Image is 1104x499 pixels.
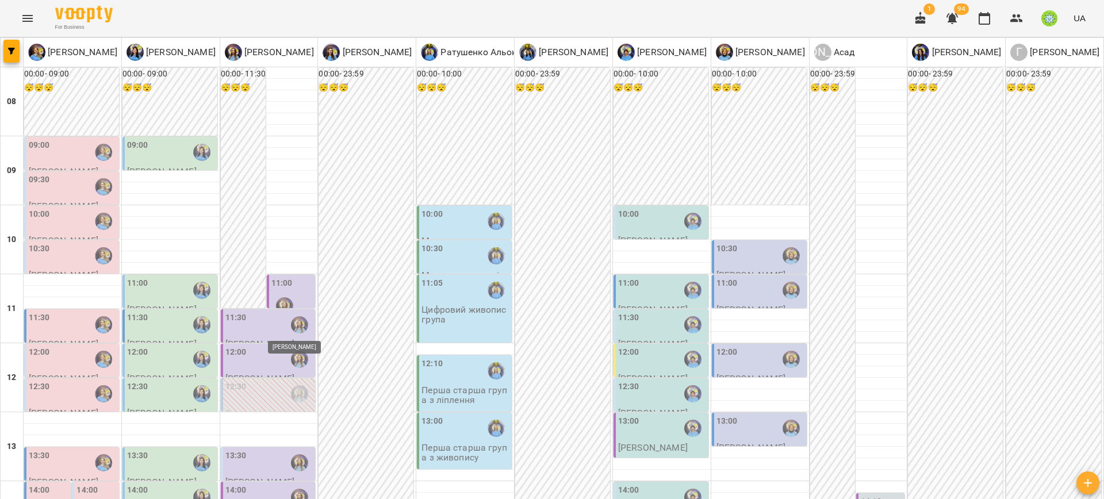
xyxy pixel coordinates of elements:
[684,351,701,368] img: Чирва Юлія
[127,339,197,349] p: [PERSON_NAME]
[193,454,210,471] img: Базілєва Катерина
[225,484,247,497] label: 14:00
[421,44,523,61] div: Ратушенко Альона
[488,420,505,437] img: Ратушенко Альона
[421,44,523,61] a: Р Ратушенко Альона
[488,362,505,379] div: Ратушенко Альона
[716,346,738,359] label: 12:00
[225,477,295,487] p: [PERSON_NAME]
[814,44,855,61] div: Асад
[225,346,247,359] label: 12:00
[7,233,16,246] h6: 10
[618,312,639,324] label: 11:30
[783,247,800,264] div: Бадун Наталія
[783,282,800,299] div: Бадун Наталія
[519,44,608,61] div: Свириденко Аня
[193,351,210,368] div: Базілєва Катерина
[912,44,929,61] img: В
[421,415,443,428] label: 13:00
[1041,10,1057,26] img: 8ec40acc98eb0e9459e318a00da59de5.jpg
[1010,44,1099,61] div: Городецька Карина
[95,144,112,161] div: Позднякова Анастасія
[319,82,413,94] h6: 😴😴😴
[29,174,50,186] label: 09:30
[29,312,50,324] label: 11:30
[618,305,688,314] p: [PERSON_NAME]
[29,477,98,487] p: [PERSON_NAME]
[716,44,805,61] a: Б [PERSON_NAME]
[193,316,210,333] img: Базілєва Катерина
[618,346,639,359] label: 12:00
[7,95,16,108] h6: 08
[488,213,505,230] img: Ратушенко Альона
[55,24,113,31] span: For Business
[618,484,639,497] label: 14:00
[127,139,148,152] label: 09:00
[24,68,119,80] h6: 00:00 - 09:00
[193,144,210,161] img: Базілєва Катерина
[7,302,16,315] h6: 11
[144,45,216,59] p: [PERSON_NAME]
[76,484,98,497] label: 14:00
[421,270,509,290] p: Молодша група ліплення
[908,82,1003,94] h6: 😴😴😴
[814,44,855,61] a: [PERSON_NAME] Асад
[127,484,148,497] label: 14:00
[193,282,210,299] img: Базілєва Катерина
[127,277,148,290] label: 11:00
[618,408,688,418] p: [PERSON_NAME]
[95,385,112,402] div: Позднякова Анастасія
[29,339,98,349] p: [PERSON_NAME]
[783,351,800,368] img: Бадун Наталія
[221,82,266,94] h6: 😴😴😴
[127,305,197,314] p: [PERSON_NAME]
[712,82,807,94] h6: 😴😴😴
[618,415,639,428] label: 13:00
[912,44,1001,61] a: В [PERSON_NAME]
[225,44,314,61] a: К [PERSON_NAME]
[95,213,112,230] div: Позднякова Анастасія
[29,208,50,221] label: 10:00
[618,44,707,61] a: Ч [PERSON_NAME]
[45,45,117,59] p: [PERSON_NAME]
[29,346,50,359] label: 12:00
[291,385,308,402] div: Казимирів Тетяна
[417,68,512,80] h6: 00:00 - 10:00
[7,440,16,453] h6: 13
[7,371,16,384] h6: 12
[55,6,113,22] img: Voopty Logo
[814,44,831,61] div: [PERSON_NAME]
[95,351,112,368] img: Позднякова Анастасія
[127,312,148,324] label: 11:30
[14,5,41,32] button: Menu
[716,270,786,280] p: [PERSON_NAME]
[421,277,443,290] label: 11:05
[127,450,148,462] label: 13:30
[1010,44,1099,61] a: Г [PERSON_NAME]
[810,68,855,80] h6: 00:00 - 23:59
[127,374,197,383] p: [PERSON_NAME]
[684,282,701,299] div: Чирва Юлія
[95,454,112,471] img: Позднякова Анастасія
[225,312,247,324] label: 11:30
[684,316,701,333] img: Чирва Юлія
[684,385,701,402] div: Чирва Юлія
[225,408,313,418] p: 0
[923,3,935,15] span: 1
[954,3,969,15] span: 94
[28,44,117,61] a: П [PERSON_NAME]
[618,208,639,221] label: 10:00
[126,44,216,61] a: Б [PERSON_NAME]
[127,381,148,393] label: 12:30
[519,44,608,61] a: С [PERSON_NAME]
[515,82,610,94] h6: 😴😴😴
[7,164,16,177] h6: 09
